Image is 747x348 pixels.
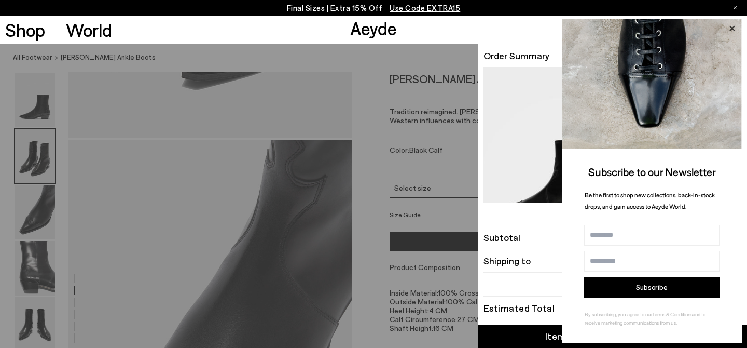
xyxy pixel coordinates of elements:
div: Estimated Total [483,304,555,312]
span: Be the first to shop new collections, back-in-stock drops, and gain access to Aeyde World. [585,191,715,210]
a: Terms & Conditions [652,311,693,317]
a: World [66,21,112,39]
div: Item Added to Cart [545,330,630,343]
span: Order Summary [483,49,549,62]
span: Shipping to [483,255,531,267]
li: Subtotal [483,226,742,249]
span: Navigate to /collections/ss25-final-sizes [390,3,460,12]
button: Subscribe [584,277,720,298]
span: By subscribing, you agree to our [585,311,652,317]
a: Shop [5,21,45,39]
a: Item Added to Cart View Cart [478,325,747,348]
span: Subscribe to our Newsletter [588,165,716,178]
img: AEYDE-HESTER-CALF-LEATHER-BLACK-1_2150eb10-bc40-4a4c-b9fb-c8f01dae6412_900x.jpg [483,68,613,247]
p: Final Sizes | Extra 15% Off [287,2,461,15]
a: Aeyde [350,17,397,39]
img: ca3f721fb6ff708a270709c41d776025.jpg [562,19,742,149]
